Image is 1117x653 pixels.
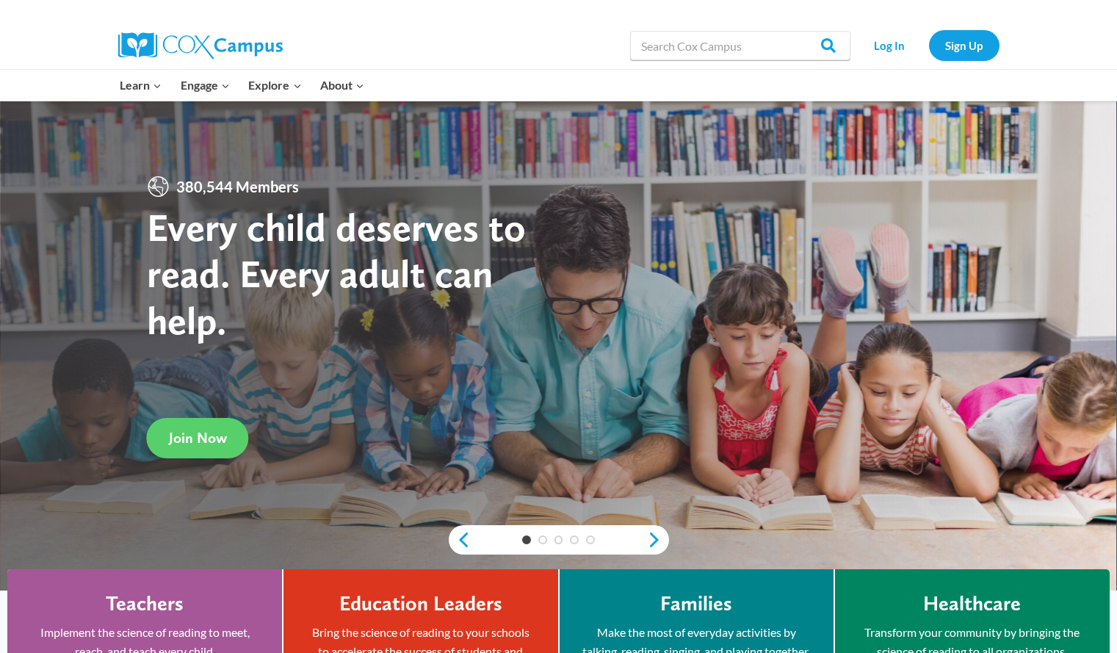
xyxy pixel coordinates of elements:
a: 3 [554,535,563,544]
a: previous [449,531,471,549]
span: Learn [120,76,162,95]
nav: Secondary Navigation [858,30,999,60]
h4: Healthcare [923,591,1021,616]
span: Engage [181,76,230,95]
h4: Teachers [106,591,184,616]
div: content slider buttons [449,525,669,555]
h4: Families [660,591,732,616]
a: 2 [538,535,547,544]
a: 1 [522,535,531,544]
a: Join Now [147,418,249,458]
img: Cox Campus [118,32,283,59]
a: next [647,531,669,549]
span: About [320,76,364,95]
a: Log In [858,30,922,60]
nav: Primary Navigation [111,70,374,101]
a: 4 [570,535,579,544]
span: Explore [248,76,301,95]
span: 380,544 Members [170,175,305,198]
a: Sign Up [929,30,999,60]
h4: Education Leaders [339,591,502,616]
input: Search Cox Campus [630,31,850,60]
strong: Every child deserves to read. Every adult can help. [147,203,526,344]
span: Join Now [169,429,227,447]
a: 5 [586,535,595,544]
